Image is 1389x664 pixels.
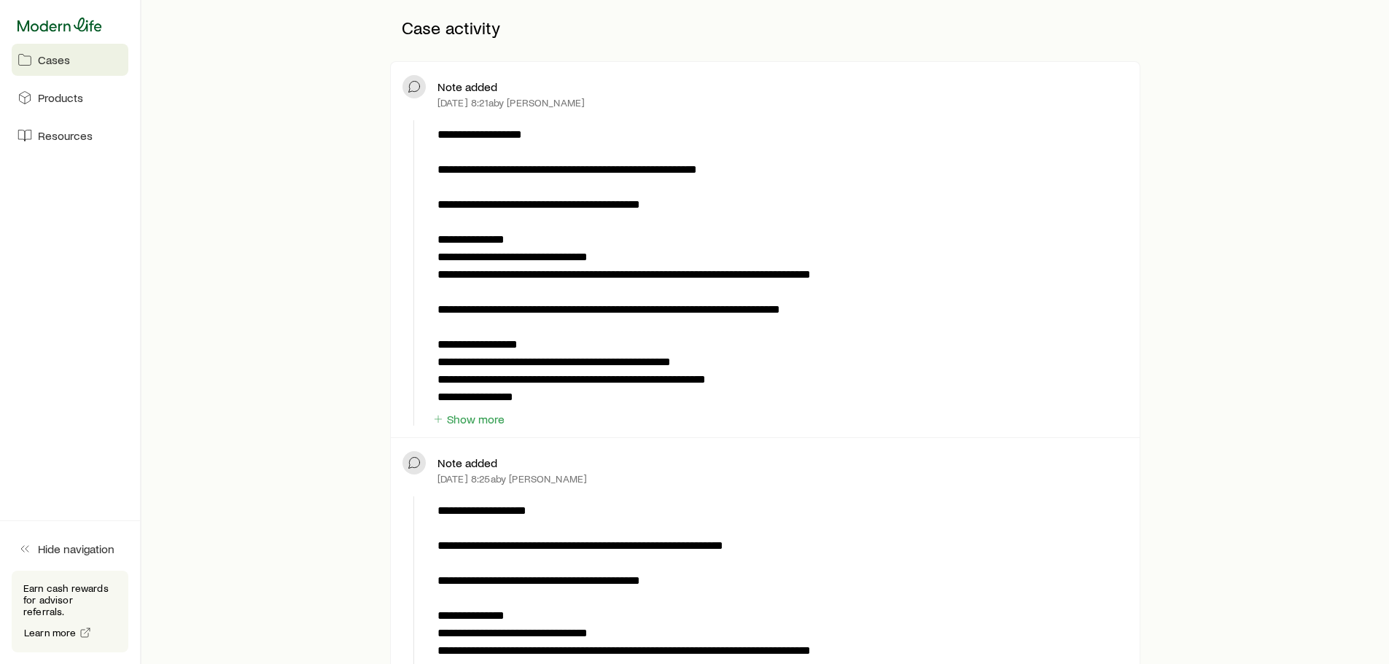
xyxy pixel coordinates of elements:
span: Hide navigation [38,542,114,556]
p: Earn cash rewards for advisor referrals. [23,582,117,617]
p: [DATE] 8:25a by [PERSON_NAME] [437,473,587,485]
div: Earn cash rewards for advisor referrals.Learn more [12,571,128,652]
button: Hide navigation [12,533,128,565]
span: Resources [38,128,93,143]
span: Cases [38,52,70,67]
p: Note added [437,79,497,94]
a: Resources [12,120,128,152]
span: Products [38,90,83,105]
p: [DATE] 8:21a by [PERSON_NAME] [437,97,585,109]
span: Learn more [24,628,77,638]
p: Case activity [390,6,1140,50]
p: Note added [437,456,497,470]
a: Cases [12,44,128,76]
button: Show more [432,413,505,426]
a: Products [12,82,128,114]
